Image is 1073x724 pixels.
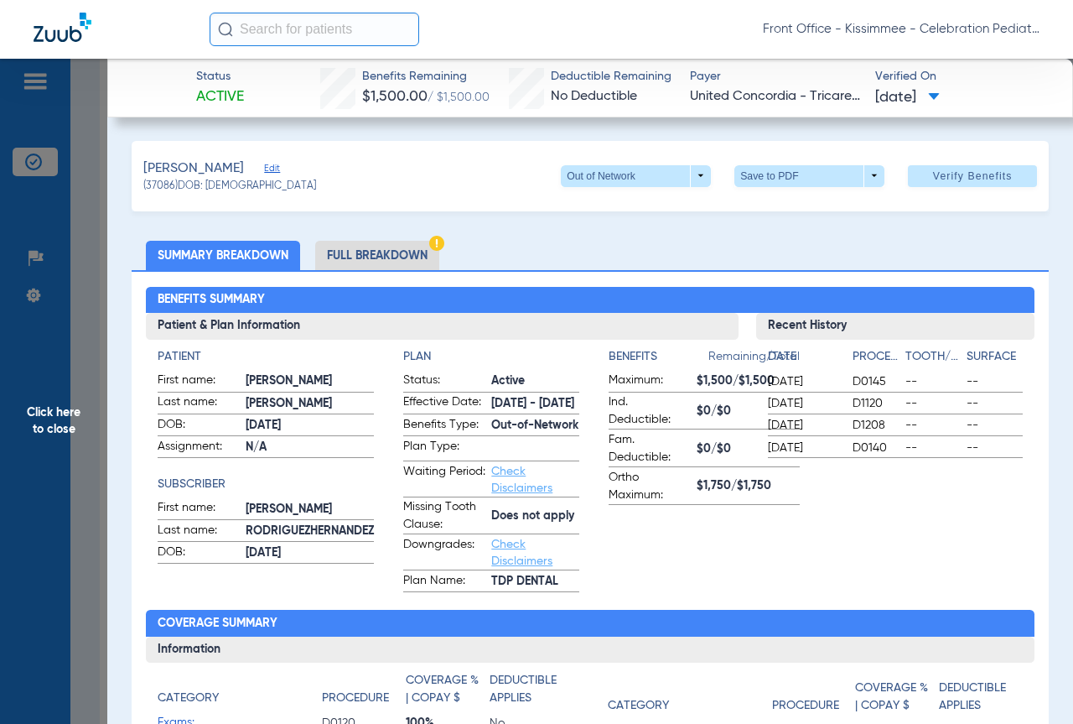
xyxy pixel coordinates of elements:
span: [DATE] [246,417,374,435]
span: DOB: [158,416,240,436]
span: D1120 [853,395,899,412]
img: Zuub Logo [34,13,91,42]
span: Status: [403,372,485,392]
h4: Coverage % | Copay $ [406,672,480,707]
h4: Category [608,697,669,715]
app-breakdown-title: Benefits [609,348,708,372]
span: Downgrades: [403,536,485,570]
span: Maximum: [609,372,691,392]
a: Check Disclaimers [491,539,552,567]
span: First name: [158,372,240,392]
app-breakdown-title: Procedure [853,348,899,372]
iframe: Chat Widget [989,643,1073,724]
span: Status [196,68,244,86]
app-breakdown-title: Tooth/Quad [905,348,961,372]
h4: Subscriber [158,476,374,493]
span: RODRIGUEZHERNANDEZ [246,523,374,540]
span: [DATE] [246,544,374,562]
h4: Procedure [853,348,899,366]
span: $1,500/$1,500 [697,372,800,390]
app-breakdown-title: Deductible Applies [490,672,573,713]
h4: Procedure [772,697,839,715]
span: DOB: [158,544,240,564]
span: Out-of-Network [491,417,579,435]
app-breakdown-title: Procedure [322,672,406,713]
a: Check Disclaimers [491,466,552,494]
h4: Deductible Applies [490,672,564,707]
span: $0/$0 [697,440,800,458]
span: -- [967,440,1022,456]
span: [DATE] [875,87,940,108]
li: Full Breakdown [315,241,439,270]
span: Missing Tooth Clause: [403,498,485,534]
span: Ortho Maximum: [609,469,691,504]
app-breakdown-title: Category [158,672,322,713]
span: $1,750/$1,750 [697,477,800,495]
h4: Surface [967,348,1022,366]
span: Last name: [158,522,240,542]
h4: Category [158,690,219,707]
span: Benefits Remaining [362,68,490,86]
h4: Patient [158,348,374,366]
span: [PERSON_NAME] [143,159,244,180]
span: [PERSON_NAME] [246,395,374,413]
app-breakdown-title: Coverage % | Copay $ [855,672,939,721]
h2: Coverage Summary [146,610,1034,637]
h3: Recent History [756,313,1034,340]
span: [DATE] [768,440,838,456]
span: Does not apply [491,508,579,525]
app-breakdown-title: Date [768,348,838,372]
h4: Plan [403,348,579,366]
span: Front Office - Kissimmee - Celebration Pediatric Dentistry [763,21,1039,38]
h3: Information [146,637,1034,664]
button: Out of Network [561,165,711,187]
span: [PERSON_NAME] [246,501,374,518]
span: Waiting Period: [403,463,485,497]
h4: Tooth/Quad [905,348,961,366]
span: Plan Type: [403,438,485,461]
span: -- [967,395,1022,412]
span: Verify Benefits [933,169,1013,183]
span: -- [905,373,961,390]
span: Effective Date: [403,393,485,414]
span: D0145 [853,373,899,390]
span: / $1,500.00 [428,91,490,103]
span: Ind. Deductible: [609,393,691,429]
span: Remaining/Total [708,348,800,372]
app-breakdown-title: Surface [967,348,1022,372]
h4: Benefits [609,348,708,366]
span: (37086) DOB: [DEMOGRAPHIC_DATA] [143,180,316,195]
span: [DATE] [768,395,838,412]
app-breakdown-title: Procedure [772,672,856,721]
span: N/A [246,439,374,456]
span: Last name: [158,393,240,414]
h4: Date [768,348,838,366]
span: [DATE] [768,417,838,434]
span: [DATE] [768,373,838,390]
span: United Concordia - Tricare Dental Plan [690,86,860,107]
span: D1208 [853,417,899,434]
button: Save to PDF [734,165,884,187]
span: -- [967,373,1022,390]
li: Summary Breakdown [146,241,300,270]
h4: Deductible Applies [939,680,1013,715]
h3: Patient & Plan Information [146,313,738,340]
span: -- [905,395,961,412]
input: Search for patients [210,13,419,46]
span: [PERSON_NAME] [246,372,374,390]
app-breakdown-title: Category [608,672,772,721]
button: Verify Benefits [908,165,1037,187]
span: $0/$0 [697,403,800,420]
span: -- [905,417,961,434]
img: Hazard [429,236,444,251]
span: Fam. Deductible: [609,431,691,466]
span: No Deductible [551,90,637,103]
span: Assignment: [158,438,240,458]
h4: Coverage % | Copay $ [855,680,930,715]
h2: Benefits Summary [146,287,1034,314]
span: Deductible Remaining [551,68,671,86]
span: Verified On [875,68,1045,86]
